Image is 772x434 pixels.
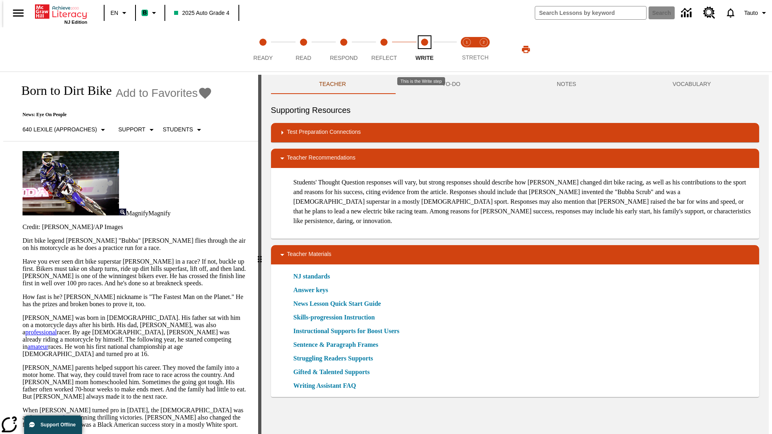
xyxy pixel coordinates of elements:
p: [PERSON_NAME] parents helped support his career. They moved the family into a motor home. That wa... [23,364,248,400]
h1: Born to Dirt Bike [13,83,112,98]
button: Stretch Read step 1 of 2 [455,27,478,72]
a: Data Center [676,2,698,24]
p: 640 Lexile (Approaches) [23,125,97,134]
div: This is the Write step [397,77,445,85]
div: Home [35,3,87,25]
p: Support [118,125,145,134]
p: Credit: [PERSON_NAME]/AP Images [23,223,248,231]
button: Ready step 1 of 5 [240,27,286,72]
span: STRETCH [462,54,489,61]
a: Skills-progression Instruction, Will open in new browser window or tab [294,313,375,322]
p: Have you ever seen dirt bike superstar [PERSON_NAME] in a race? If not, buckle up first. Bikers m... [23,258,248,287]
p: Students [163,125,193,134]
span: Reflect [372,55,397,61]
div: reading [3,75,258,430]
span: Read [296,55,311,61]
button: TO-DO [394,75,509,94]
span: Add to Favorites [116,87,198,100]
button: Select Student [160,123,207,137]
a: Sentence & Paragraph Frames, Will open in new browser window or tab [294,340,378,350]
a: Writing Assistant FAQ [294,381,361,391]
p: How fast is he? [PERSON_NAME] nickname is "The Fastest Man on the Planet." He has the prizes and ... [23,293,248,308]
div: Teacher Materials [271,245,759,264]
text: 2 [482,40,485,44]
span: Magnify [148,210,170,217]
span: Write [415,55,433,61]
span: Respond [330,55,357,61]
button: Add to Favorites - Born to Dirt Bike [116,86,212,100]
a: sensation [47,414,72,421]
button: Teacher [271,75,394,94]
text: 1 [466,40,468,44]
span: B [143,8,147,18]
button: Open side menu [6,1,30,25]
span: NJ Edition [64,20,87,25]
button: VOCABULARY [624,75,759,94]
a: Struggling Readers Supports [294,354,378,363]
button: NOTES [509,75,624,94]
p: Teacher Recommendations [287,154,355,163]
button: Boost Class color is mint green. Change class color [138,6,162,20]
button: Stretch Respond step 2 of 2 [472,27,495,72]
button: Reflect step 4 of 5 [361,27,407,72]
span: EN [111,9,118,17]
div: Teacher Recommendations [271,149,759,168]
div: Instructional Panel Tabs [271,75,759,94]
button: Read step 2 of 5 [280,27,326,72]
span: Ready [253,55,273,61]
p: Test Preparation Connections [287,128,361,137]
p: News: Eye On People [13,112,212,118]
p: When [PERSON_NAME] turned pro in [DATE], the [DEMOGRAPHIC_DATA] was an instant , winning thrillin... [23,407,248,428]
button: Profile/Settings [741,6,772,20]
button: Scaffolds, Support [115,123,159,137]
button: Print [513,42,539,57]
p: Dirt bike legend [PERSON_NAME] "Bubba" [PERSON_NAME] flies through the air on his motorcycle as h... [23,237,248,252]
a: Instructional Supports for Boost Users, Will open in new browser window or tab [294,326,400,336]
a: Notifications [720,2,741,23]
button: Support Offline [24,416,82,434]
div: Test Preparation Connections [271,123,759,142]
a: professional [25,329,57,336]
a: Gifted & Talented Supports [294,367,375,377]
p: Teacher Materials [287,250,332,260]
div: Press Enter or Spacebar and then press right and left arrow keys to move the slider [258,75,261,434]
img: Motocross racer James Stewart flies through the air on his dirt bike. [23,151,119,215]
a: News Lesson Quick Start Guide, Will open in new browser window or tab [294,299,381,309]
a: NJ standards [294,272,335,281]
a: Answer keys, Will open in new browser window or tab [294,285,328,295]
button: Write step 5 of 5 [401,27,448,72]
span: Support Offline [41,422,76,428]
span: Tauto [744,9,758,17]
div: activity [261,75,769,434]
input: search field [535,6,646,19]
h6: Supporting Resources [271,104,759,117]
img: Magnify [119,209,126,215]
button: Language: EN, Select a language [107,6,133,20]
span: Magnify [126,210,148,217]
a: Resource Center, Will open in new tab [698,2,720,24]
button: Select Lexile, 640 Lexile (Approaches) [19,123,111,137]
p: [PERSON_NAME] was born in [DEMOGRAPHIC_DATA]. His father sat with him on a motorcycle days after ... [23,314,248,358]
p: Students' Thought Question responses will vary, but strong responses should describe how [PERSON_... [294,178,753,226]
button: Respond step 3 of 5 [320,27,367,72]
a: amateur [27,343,48,350]
span: 2025 Auto Grade 4 [174,9,230,17]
